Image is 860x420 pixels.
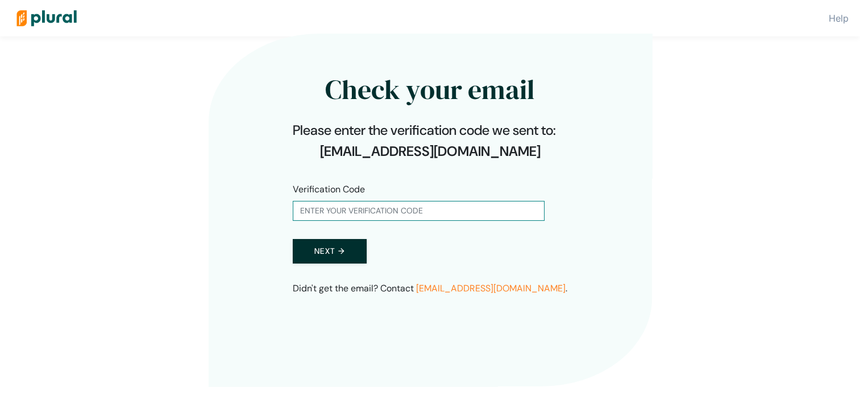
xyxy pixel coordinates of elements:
h4: Please enter the verification code we sent to: [293,122,567,139]
a: Help [829,13,849,24]
h4: [EMAIL_ADDRESS][DOMAIN_NAME] [293,143,567,160]
a: [EMAIL_ADDRESS][DOMAIN_NAME] [416,282,566,294]
input: Enter your verification code [293,201,545,221]
button: Next → [293,239,367,263]
h2: Check your email [293,51,567,111]
p: Didn't get the email? Contact . [293,282,567,295]
label: Verification Code [293,183,365,196]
